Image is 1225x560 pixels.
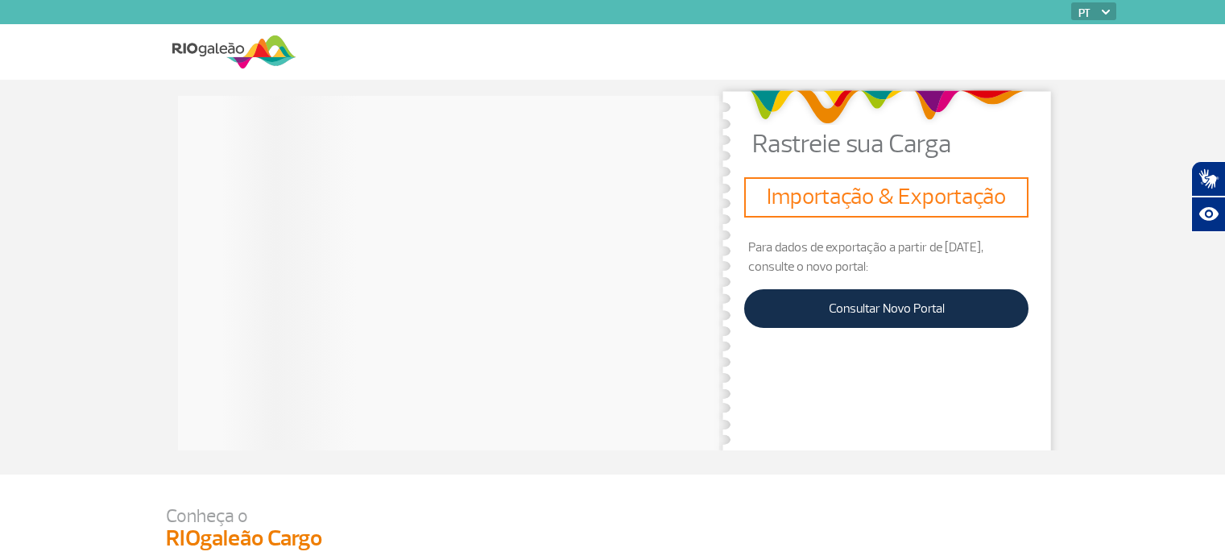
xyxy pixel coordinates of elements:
div: Plugin de acessibilidade da Hand Talk. [1191,161,1225,232]
p: Rastreie sua Carga [752,131,1060,157]
button: Abrir tradutor de língua de sinais. [1191,161,1225,197]
a: Consultar Novo Portal [744,289,1028,328]
h3: Importação & Exportação [751,184,1022,211]
p: Conheça o [166,507,1060,525]
button: Abrir recursos assistivos. [1191,197,1225,232]
h3: RIOgaleão Cargo [166,525,1060,553]
img: grafismo [743,82,1029,131]
p: Para dados de exportação a partir de [DATE], consulte o novo portal: [744,238,1028,276]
